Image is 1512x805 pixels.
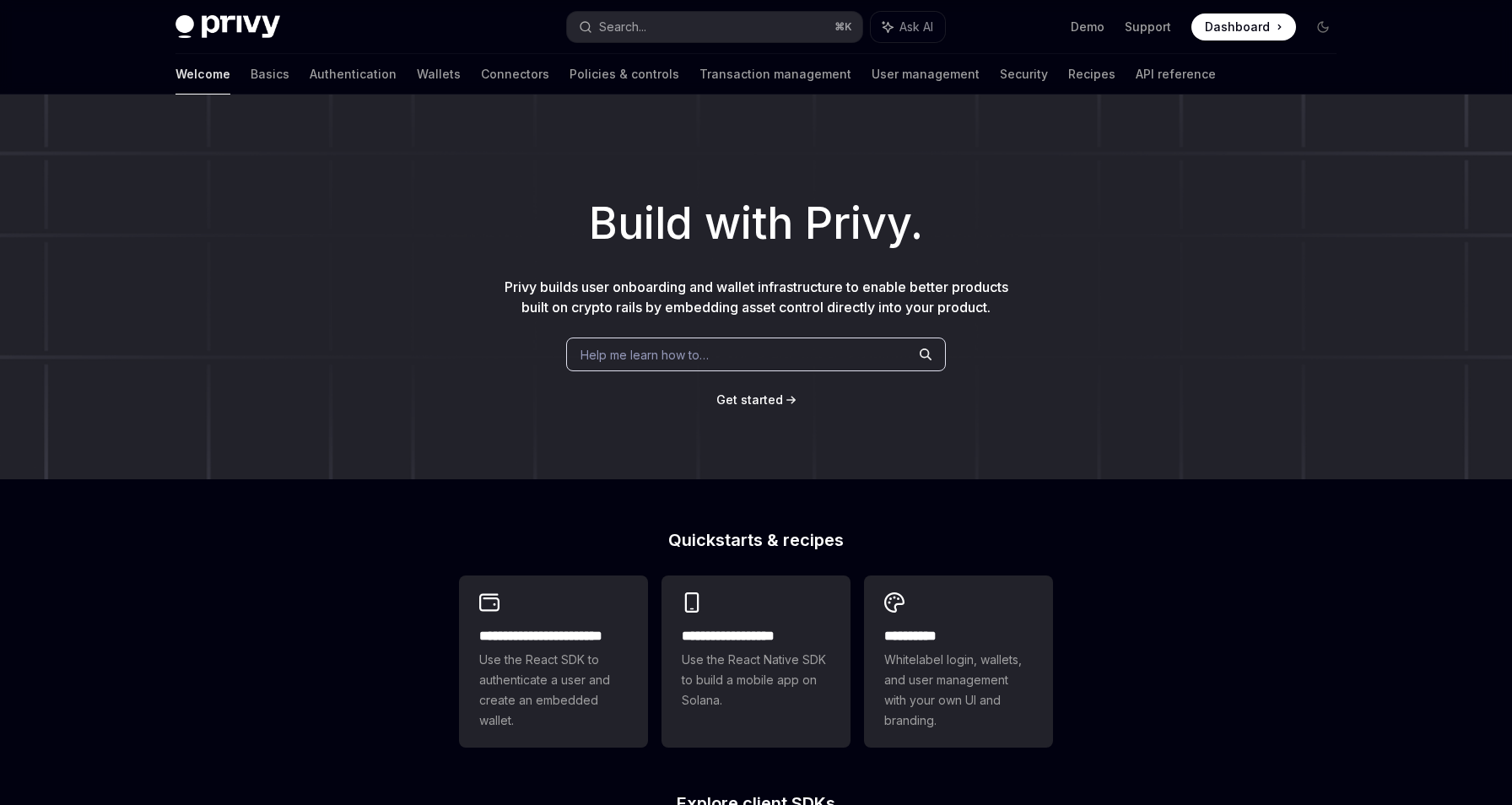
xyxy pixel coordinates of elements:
span: Privy builds user onboarding and wallet infrastructure to enable better products built on crypto ... [505,278,1008,316]
span: Dashboard [1205,19,1270,35]
a: Welcome [175,54,230,95]
a: Recipes [1068,54,1115,95]
button: Toggle dark mode [1309,14,1336,41]
button: Ask AI [871,12,945,42]
a: Security [1000,54,1048,95]
a: API reference [1136,54,1216,95]
a: Connectors [481,54,549,95]
a: Basics [251,54,289,95]
h1: Build with Privy. [27,191,1485,257]
a: **** *****Whitelabel login, wallets, and user management with your own UI and branding. [864,575,1053,748]
button: Search...⌘K [567,12,862,42]
span: Get started [716,392,783,407]
a: Support [1125,19,1171,35]
a: User management [872,54,980,95]
a: Authentication [310,54,397,95]
a: Get started [716,392,783,408]
a: **** **** **** ***Use the React Native SDK to build a mobile app on Solana. [661,575,850,748]
a: Policies & controls [570,54,679,95]
a: Wallets [417,54,461,95]
span: Whitelabel login, wallets, and user management with your own UI and branding. [884,650,1033,731]
h2: Quickstarts & recipes [459,532,1053,548]
a: Transaction management [699,54,851,95]
span: Help me learn how to… [580,346,709,364]
a: Dashboard [1191,14,1296,41]
span: Ask AI [899,19,933,35]
span: Use the React SDK to authenticate a user and create an embedded wallet. [479,650,628,731]
span: ⌘ K [834,20,852,34]
img: dark logo [175,15,280,39]
a: Demo [1071,19,1104,35]
span: Use the React Native SDK to build a mobile app on Solana. [682,650,830,710]
div: Search... [599,17,646,37]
